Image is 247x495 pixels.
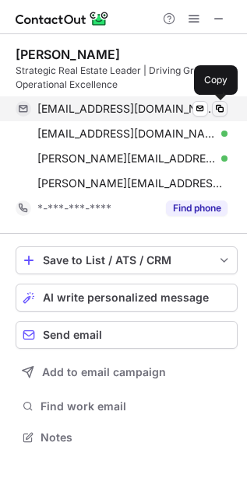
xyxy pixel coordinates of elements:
[37,152,216,166] span: [PERSON_NAME][EMAIL_ADDRESS][PERSON_NAME][DOMAIN_NAME]
[43,329,102,341] span: Send email
[43,291,209,304] span: AI write personalized message
[16,284,238,312] button: AI write personalized message
[16,246,238,274] button: save-profile-one-click
[41,431,231,444] span: Notes
[16,358,238,386] button: Add to email campaign
[37,102,216,116] span: [EMAIL_ADDRESS][DOMAIN_NAME]
[166,200,228,216] button: Reveal Button
[42,366,166,378] span: Add to email campaign
[16,9,109,28] img: ContactOut v5.3.10
[16,64,238,92] div: Strategic Real Estate Leader | Driving Growth and Operational Excellence
[16,321,238,349] button: Send email
[41,399,231,413] span: Find work email
[37,127,216,141] span: [EMAIL_ADDRESS][DOMAIN_NAME]
[37,176,228,190] span: [PERSON_NAME][EMAIL_ADDRESS][PERSON_NAME][DOMAIN_NAME]
[16,396,238,417] button: Find work email
[16,47,120,62] div: [PERSON_NAME]
[16,427,238,448] button: Notes
[43,254,210,267] div: Save to List / ATS / CRM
